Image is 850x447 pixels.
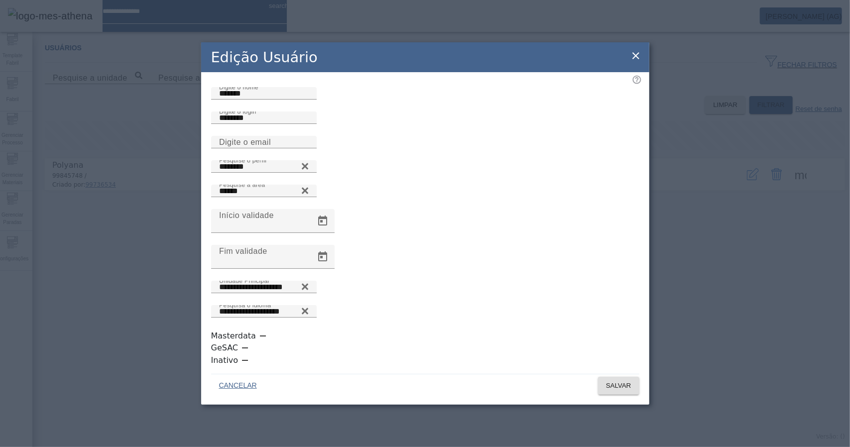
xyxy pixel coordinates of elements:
[311,245,335,269] button: Open calendar
[219,161,309,173] input: Number
[219,247,267,255] mat-label: Fim validade
[219,281,309,293] input: Number
[211,330,258,342] label: Masterdata
[219,185,309,197] input: Number
[219,278,269,284] mat-label: Unidade Principal
[219,84,258,91] mat-label: Digite o nome
[219,109,256,115] mat-label: Digite o login
[219,157,266,164] mat-label: Pesquise o perfil
[219,302,271,309] mat-label: Pesquisa o idioma
[219,182,265,188] mat-label: Pesquise a área
[211,47,318,68] h2: Edição Usuário
[219,138,271,146] mat-label: Digite o email
[211,342,241,354] label: GeSAC
[598,377,639,395] button: SALVAR
[219,211,274,220] mat-label: Início validade
[219,381,257,391] span: CANCELAR
[211,377,265,395] button: CANCELAR
[606,381,631,391] span: SALVAR
[311,209,335,233] button: Open calendar
[211,354,241,366] label: Inativo
[219,306,309,318] input: Number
